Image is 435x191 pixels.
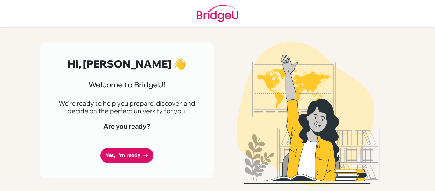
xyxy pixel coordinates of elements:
[55,99,198,115] p: We're ready to help you prepare, discover, and decide on the perfect university for you.
[55,122,198,130] h4: Are you ready?
[100,148,153,163] a: Yes, I'm ready
[55,80,198,89] h3: Welcome to BridgeU!
[55,58,198,70] h2: Hi, [PERSON_NAME] 👋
